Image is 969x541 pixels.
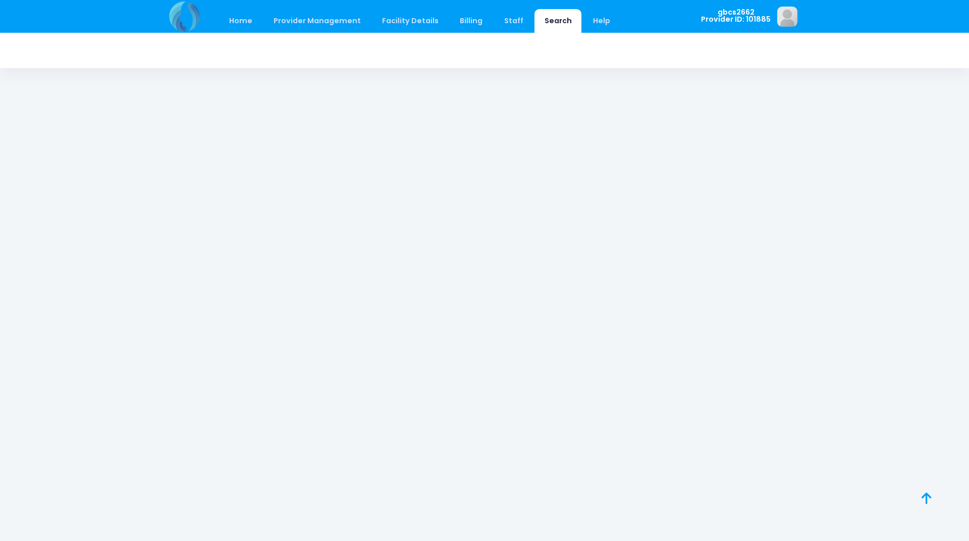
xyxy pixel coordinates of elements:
[583,9,620,33] a: Help
[534,9,581,33] a: Search
[219,9,262,33] a: Home
[494,9,533,33] a: Staff
[372,9,449,33] a: Facility Details
[777,7,797,27] img: image
[701,9,771,23] span: gbcs2662 Provider ID: 101885
[450,9,493,33] a: Billing
[263,9,370,33] a: Provider Management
